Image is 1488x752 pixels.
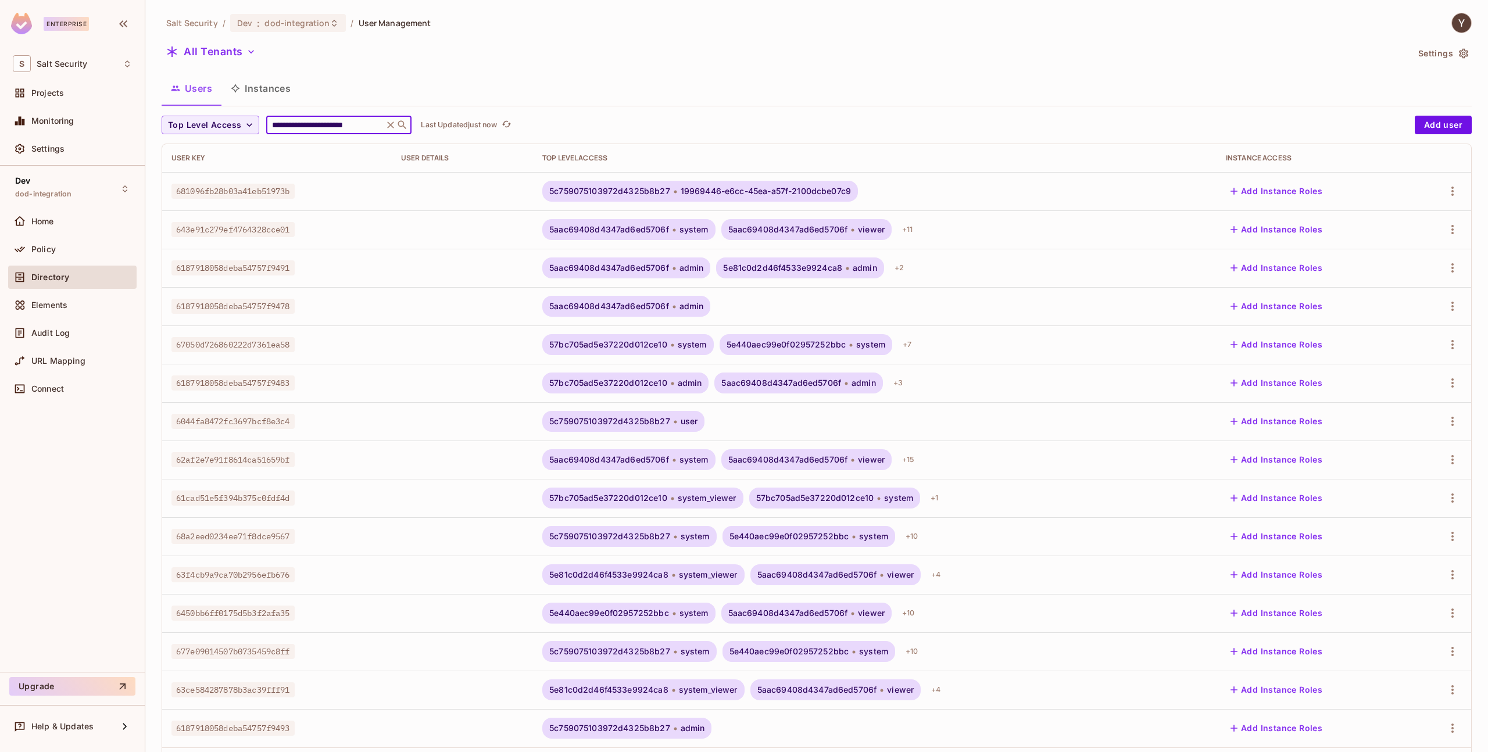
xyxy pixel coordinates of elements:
[681,647,710,656] span: system
[256,19,260,28] span: :
[1226,374,1327,392] button: Add Instance Roles
[887,685,914,694] span: viewer
[11,13,32,34] img: SReyMgAAAABJRU5ErkJggg==
[15,176,30,185] span: Dev
[1226,681,1327,699] button: Add Instance Roles
[542,153,1207,163] div: Top Level Access
[927,681,945,699] div: + 4
[1226,153,1401,163] div: Instance Access
[858,225,885,234] span: viewer
[727,340,846,349] span: 5e440aec99e0f02957252bbc
[549,570,668,579] span: 5e81c0d2d46f4533e9924ca8
[171,682,295,697] span: 63ce584287878b3ac39fff91
[31,356,85,366] span: URL Mapping
[901,642,922,661] div: + 10
[549,225,669,234] span: 5aac69408d4347ad6ed5706f
[897,450,919,469] div: + 15
[223,17,226,28] li: /
[421,120,497,130] p: Last Updated just now
[927,565,945,584] div: + 4
[1226,604,1327,622] button: Add Instance Roles
[890,259,908,277] div: + 2
[549,302,669,311] span: 5aac69408d4347ad6ed5706f
[679,225,709,234] span: system
[887,570,914,579] span: viewer
[549,493,667,503] span: 57bc705ad5e37220d012ce10
[729,532,849,541] span: 5e440aec99e0f02957252bbc
[1452,13,1471,33] img: Yakir Levi
[681,724,705,733] span: admin
[1414,44,1472,63] button: Settings
[171,153,382,163] div: User Key
[681,532,710,541] span: system
[681,187,851,196] span: 19969446-e6cc-45ea-a57f-2100dcbe07c9
[679,302,704,311] span: admin
[723,263,842,273] span: 5e81c0d2d46f4533e9924ca8
[1415,116,1472,134] button: Add user
[497,118,513,132] span: Click to refresh data
[31,217,54,226] span: Home
[171,299,295,314] span: 6187918058deba54757f9478
[401,153,524,163] div: User Details
[171,606,295,621] span: 6450bb6ff0175d5b3f2afa35
[1226,259,1327,277] button: Add Instance Roles
[237,17,252,28] span: Dev
[166,17,218,28] span: the active workspace
[859,647,888,656] span: system
[171,452,295,467] span: 62af2e7e91f8614ca51659bf
[350,17,353,28] li: /
[757,685,877,694] span: 5aac69408d4347ad6ed5706f
[679,608,709,618] span: system
[549,532,670,541] span: 5c759075103972d4325b8b27
[757,570,877,579] span: 5aac69408d4347ad6ed5706f
[502,119,512,131] span: refresh
[44,17,89,31] div: Enterprise
[1226,489,1327,507] button: Add Instance Roles
[31,273,69,282] span: Directory
[721,378,841,388] span: 5aac69408d4347ad6ed5706f
[359,17,431,28] span: User Management
[889,374,907,392] div: + 3
[1226,182,1327,200] button: Add Instance Roles
[549,417,670,426] span: 5c759075103972d4325b8b27
[31,722,94,731] span: Help & Updates
[1226,565,1327,584] button: Add Instance Roles
[884,493,913,503] span: system
[171,490,295,506] span: 61cad51e5f394b375c0fdf4d
[1226,527,1327,546] button: Add Instance Roles
[221,74,300,103] button: Instances
[728,608,848,618] span: 5aac69408d4347ad6ed5706f
[171,414,295,429] span: 6044fa8472fc3697bcf8e3c4
[897,220,917,239] div: + 11
[31,88,64,98] span: Projects
[15,189,71,199] span: dod-integration
[9,677,135,696] button: Upgrade
[549,724,670,733] span: 5c759075103972d4325b8b27
[549,608,669,618] span: 5e440aec99e0f02957252bbc
[852,378,876,388] span: admin
[901,527,922,546] div: + 10
[499,118,513,132] button: refresh
[13,55,31,72] span: S
[1226,220,1327,239] button: Add Instance Roles
[678,340,707,349] span: system
[679,455,709,464] span: system
[171,721,295,736] span: 6187918058deba54757f9493
[31,245,56,254] span: Policy
[31,116,74,126] span: Monitoring
[162,74,221,103] button: Users
[898,335,916,354] div: + 7
[549,685,668,694] span: 5e81c0d2d46f4533e9924ca8
[681,417,698,426] span: user
[171,222,295,237] span: 643e91c279ef4764328cce01
[897,604,919,622] div: + 10
[31,384,64,393] span: Connect
[728,225,848,234] span: 5aac69408d4347ad6ed5706f
[549,455,669,464] span: 5aac69408d4347ad6ed5706f
[728,455,848,464] span: 5aac69408d4347ad6ed5706f
[926,489,943,507] div: + 1
[858,608,885,618] span: viewer
[171,567,295,582] span: 63f4cb9a9ca70b2956efb676
[856,340,885,349] span: system
[549,263,669,273] span: 5aac69408d4347ad6ed5706f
